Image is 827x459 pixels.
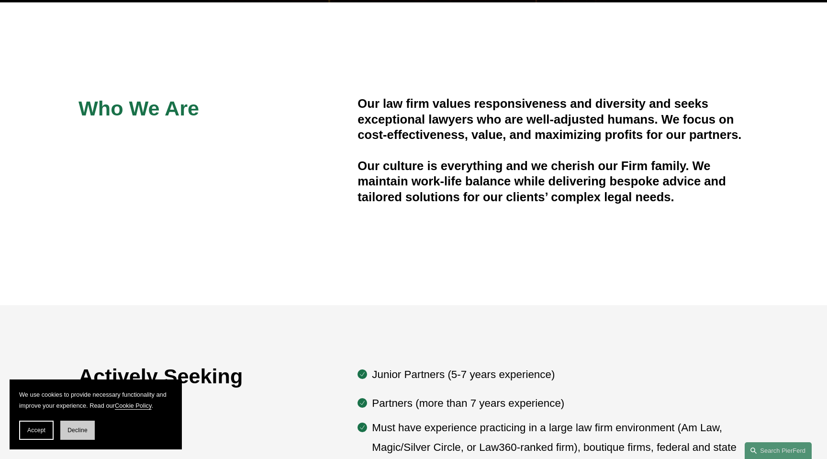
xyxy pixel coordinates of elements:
[10,379,182,449] section: Cookie banner
[60,421,95,440] button: Decline
[372,394,749,413] p: Partners (more than 7 years experience)
[78,364,302,389] h2: Actively Seeking
[78,97,199,120] span: Who We Are
[358,96,749,142] h4: Our law firm values responsiveness and diversity and seeks exceptional lawyers who are well-adjus...
[115,402,152,409] a: Cookie Policy
[372,365,749,384] p: Junior Partners (5-7 years experience)
[27,427,45,434] span: Accept
[745,442,812,459] a: Search this site
[19,389,172,411] p: We use cookies to provide necessary functionality and improve your experience. Read our .
[19,421,54,440] button: Accept
[67,427,88,434] span: Decline
[358,158,749,205] h4: Our culture is everything and we cherish our Firm family. We maintain work-life balance while del...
